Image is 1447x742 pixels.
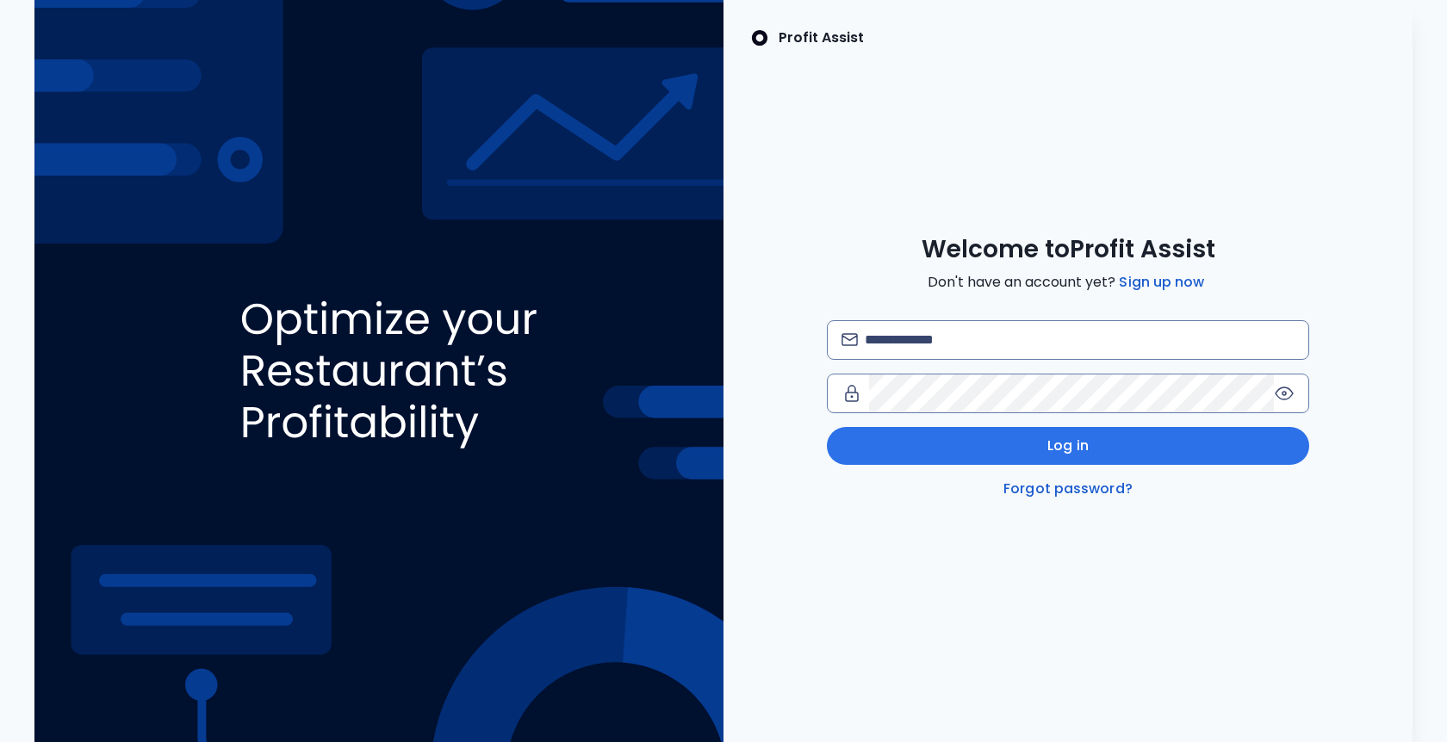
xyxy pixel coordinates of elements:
img: email [841,333,858,346]
img: SpotOn Logo [751,28,768,48]
a: Sign up now [1115,272,1208,293]
button: Log in [827,427,1309,465]
p: Profit Assist [779,28,864,48]
span: Welcome to Profit Assist [922,234,1215,265]
span: Log in [1047,436,1089,456]
span: Don't have an account yet? [928,272,1208,293]
a: Forgot password? [1000,479,1136,499]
